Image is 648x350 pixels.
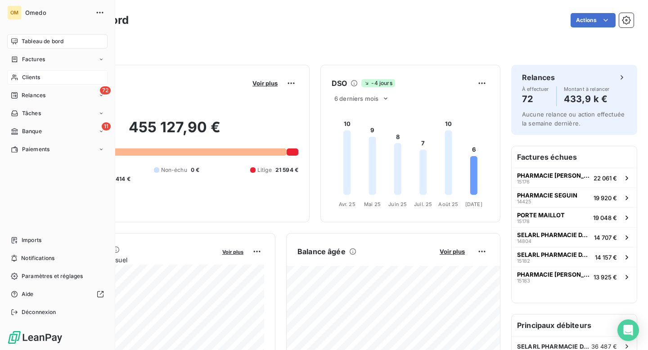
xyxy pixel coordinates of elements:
[512,314,637,336] h6: Principaux débiteurs
[22,127,42,135] span: Banque
[517,271,590,278] span: PHARMACIE [PERSON_NAME]
[191,166,199,174] span: 0 €
[22,308,56,316] span: Déconnexion
[512,188,637,207] button: PHARMACIE SEGUIN1442519 920 €
[522,86,549,92] span: À effectuer
[517,179,530,184] span: 15176
[512,247,637,267] button: SELARL PHARMACIE DALAYRAC1518214 157 €
[22,73,40,81] span: Clients
[517,343,591,350] span: SELARL PHARMACIE DALAYRAC
[22,109,41,117] span: Tâches
[512,168,637,188] button: PHARMACIE [PERSON_NAME]1517622 061 €
[113,175,130,183] span: -414 €
[517,251,591,258] span: SELARL PHARMACIE DALAYRAC
[7,287,108,301] a: Aide
[522,92,549,106] h4: 72
[594,274,617,281] span: 13 925 €
[25,9,90,16] span: Omedo
[571,13,616,27] button: Actions
[222,249,243,255] span: Voir plus
[512,207,637,227] button: PORTE MAILLOT1517819 048 €
[517,238,531,244] span: 14804
[437,247,468,256] button: Voir plus
[22,272,83,280] span: Paramètres et réglages
[594,194,617,202] span: 19 920 €
[51,118,298,145] h2: 455 127,90 €
[51,255,216,265] span: Chiffre d'affaires mensuel
[334,95,378,102] span: 6 derniers mois
[517,172,590,179] span: PHARMACIE [PERSON_NAME]
[594,234,617,241] span: 14 707 €
[517,219,530,224] span: 15178
[517,278,530,283] span: 15183
[364,201,381,207] tspan: Mai 25
[465,201,482,207] tspan: [DATE]
[252,80,278,87] span: Voir plus
[564,86,610,92] span: Montant à relancer
[257,166,272,174] span: Litige
[361,79,395,87] span: -4 jours
[522,72,555,83] h6: Relances
[512,267,637,287] button: PHARMACIE [PERSON_NAME]1518313 925 €
[593,214,617,221] span: 19 048 €
[564,92,610,106] h4: 433,9 k €
[617,319,639,341] div: Open Intercom Messenger
[438,201,458,207] tspan: Août 25
[22,236,41,244] span: Imports
[102,122,111,130] span: 11
[7,330,63,345] img: Logo LeanPay
[517,211,565,219] span: PORTE MAILLOT
[517,199,531,204] span: 14425
[161,166,187,174] span: Non-échu
[512,227,637,247] button: SELARL PHARMACIE DALAYRAC1480414 707 €
[22,55,45,63] span: Factures
[591,343,617,350] span: 36 487 €
[512,146,637,168] h6: Factures échues
[414,201,432,207] tspan: Juil. 25
[594,175,617,182] span: 22 061 €
[297,246,346,257] h6: Balance âgée
[517,192,577,199] span: PHARMACIE SEGUIN
[250,79,280,87] button: Voir plus
[440,248,465,255] span: Voir plus
[22,290,34,298] span: Aide
[522,111,625,127] span: Aucune relance ou action effectuée la semaine dernière.
[388,201,407,207] tspan: Juin 25
[339,201,355,207] tspan: Avr. 25
[517,231,590,238] span: SELARL PHARMACIE DALAYRAC
[22,91,45,99] span: Relances
[220,247,246,256] button: Voir plus
[22,37,63,45] span: Tableau de bord
[21,254,54,262] span: Notifications
[275,166,298,174] span: 21 594 €
[7,5,22,20] div: OM
[595,254,617,261] span: 14 157 €
[100,86,111,94] span: 72
[517,258,530,264] span: 15182
[332,78,347,89] h6: DSO
[22,145,49,153] span: Paiements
